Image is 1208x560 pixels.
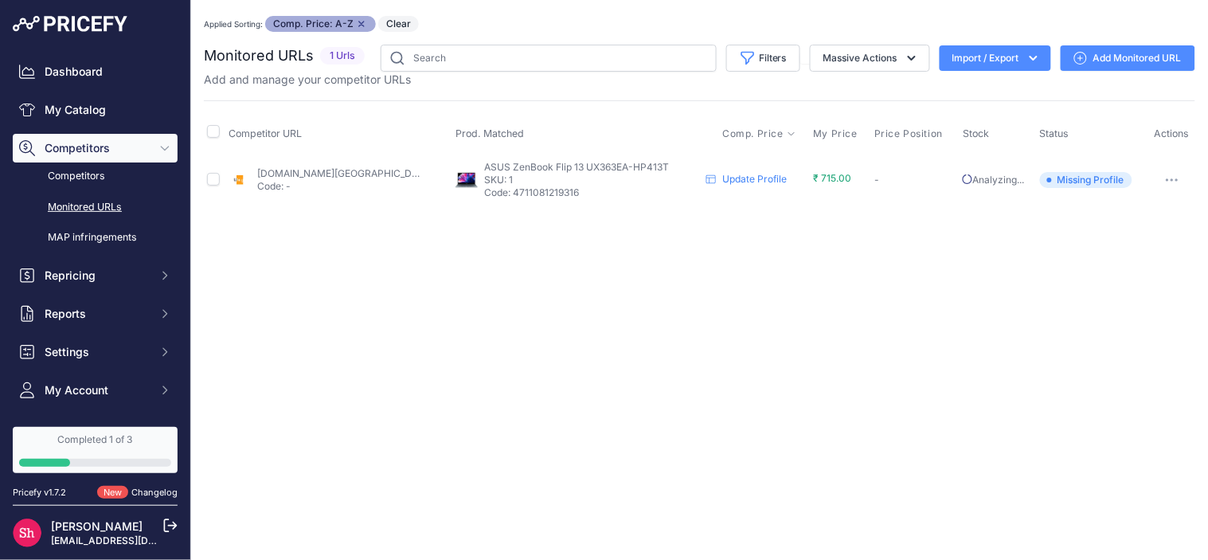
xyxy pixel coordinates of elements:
[722,127,796,140] button: Comp. Price
[13,134,178,163] button: Competitors
[378,16,419,32] button: Clear
[13,163,178,190] a: Competitors
[13,376,178,405] button: My Account
[963,174,1033,186] p: Analyzing...
[257,180,423,193] p: Code: -
[45,268,149,284] span: Repricing
[722,173,787,185] a: Update Profile
[19,433,171,446] div: Completed 1 of 3
[320,47,365,65] span: 1 Urls
[13,338,178,366] button: Settings
[874,127,946,140] button: Price Position
[229,127,302,139] span: Competitor URL
[874,174,956,186] p: -
[813,127,861,140] button: My Price
[1061,45,1195,71] a: Add Monitored URL
[13,486,66,499] div: Pricefy v1.7.2
[722,127,784,140] span: Comp. Price
[963,127,989,139] span: Stock
[455,127,524,139] span: Prod. Matched
[51,535,217,546] a: [EMAIL_ADDRESS][DOMAIN_NAME]
[381,45,717,72] input: Search
[1155,127,1190,139] span: Actions
[13,300,178,328] button: Reports
[940,45,1051,71] button: Import / Export
[45,306,149,322] span: Reports
[13,427,178,473] a: Completed 1 of 3
[204,72,411,88] p: Add and manage your competitor URLs
[484,161,669,173] span: ASUS ZenBook Flip 13 UX363EA-HP413T
[13,16,127,32] img: Pricefy Logo
[810,45,930,72] button: Massive Actions
[13,57,178,529] nav: Sidebar
[13,57,178,86] a: Dashboard
[204,19,263,29] small: Applied Sorting:
[13,224,178,252] a: MAP infringements
[265,16,376,32] span: Comp. Price: A-Z
[484,186,700,199] p: Code: 4711081219316
[204,45,314,67] h2: Monitored URLs
[874,127,943,140] span: Price Position
[813,127,858,140] span: My Price
[13,261,178,290] button: Repricing
[484,174,700,186] p: SKU: 1
[257,167,565,179] a: [DOMAIN_NAME][GEOGRAPHIC_DATA][URL][DEMOGRAPHIC_DATA]
[1040,127,1069,139] span: Status
[813,172,851,184] span: ₹ 715.00
[45,140,149,156] span: Competitors
[726,45,800,72] button: Filters
[51,519,143,533] a: [PERSON_NAME]
[13,194,178,221] a: Monitored URLs
[131,487,178,498] a: Changelog
[97,486,128,499] span: New
[1040,172,1132,188] span: Missing Profile
[13,96,178,124] a: My Catalog
[45,382,149,398] span: My Account
[45,344,149,360] span: Settings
